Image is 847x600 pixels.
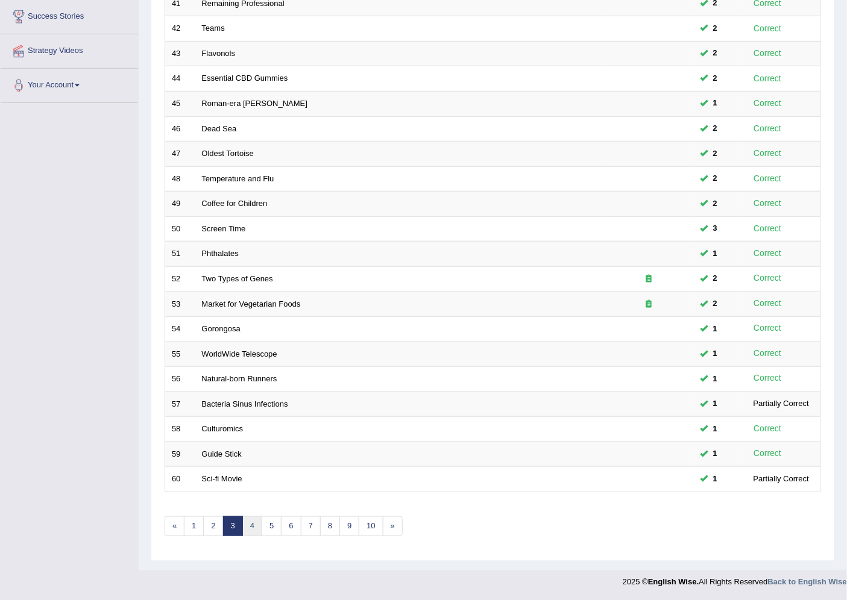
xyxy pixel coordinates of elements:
a: 9 [339,516,359,536]
span: You can still take this question [708,122,722,135]
div: Partially Correct [749,398,814,410]
td: 45 [165,92,195,117]
a: Screen Time [202,224,246,233]
td: 43 [165,41,195,66]
td: 54 [165,317,195,342]
span: You can still take this question [708,373,722,386]
div: Correct [749,196,787,210]
span: You can still take this question [708,72,722,85]
a: Dead Sea [202,124,237,133]
td: 51 [165,242,195,267]
div: Correct [749,322,787,336]
div: Correct [749,447,787,461]
span: You can still take this question [708,272,722,285]
a: Guide Stick [202,449,242,458]
a: Your Account [1,69,138,99]
a: 2 [203,516,223,536]
div: Correct [749,372,787,386]
td: 53 [165,292,195,317]
span: You can still take this question [708,448,722,460]
a: Phthalates [202,249,239,258]
a: 7 [301,516,321,536]
a: Back to English Wise [768,578,847,587]
strong: English Wise. [648,578,699,587]
span: You can still take this question [708,323,722,336]
span: You can still take this question [708,298,722,310]
a: 5 [262,516,282,536]
span: You can still take this question [708,398,722,410]
div: Correct [749,146,787,160]
div: 2025 © All Rights Reserved [623,570,847,588]
td: 55 [165,342,195,367]
span: You can still take this question [708,172,722,185]
a: WorldWide Telescope [202,349,277,358]
a: Culturomics [202,424,244,433]
td: 42 [165,16,195,42]
div: Correct [749,46,787,60]
td: 48 [165,166,195,192]
a: » [383,516,403,536]
div: Correct [749,297,787,311]
div: Correct [749,172,787,186]
a: 4 [242,516,262,536]
div: Correct [749,96,787,110]
span: You can still take this question [708,148,722,160]
a: Bacteria Sinus Infections [202,399,288,408]
span: You can still take this question [708,97,722,110]
td: 46 [165,116,195,142]
a: Natural-born Runners [202,374,277,383]
a: Gorongosa [202,324,241,333]
td: 56 [165,367,195,392]
span: You can still take this question [708,47,722,60]
td: 60 [165,467,195,492]
div: Partially Correct [749,473,814,486]
a: Strategy Videos [1,34,138,64]
td: 50 [165,216,195,242]
span: You can still take this question [708,222,722,235]
td: 44 [165,66,195,92]
a: Two Types of Genes [202,274,273,283]
a: Coffee for Children [202,199,268,208]
a: Sci-fi Movie [202,474,242,483]
a: Market for Vegetarian Foods [202,299,301,308]
a: Flavonols [202,49,236,58]
div: Correct [749,222,787,236]
a: 6 [281,516,301,536]
span: You can still take this question [708,348,722,360]
span: You can still take this question [708,22,722,35]
a: 8 [320,516,340,536]
span: You can still take this question [708,423,722,436]
a: Teams [202,23,225,33]
div: Correct [749,72,787,86]
a: 10 [359,516,383,536]
div: Correct [749,247,787,261]
a: Oldest Tortoise [202,149,254,158]
td: 49 [165,192,195,217]
span: You can still take this question [708,198,722,210]
div: Correct [749,122,787,136]
a: 3 [223,516,243,536]
td: 57 [165,392,195,417]
td: 58 [165,417,195,442]
span: You can still take this question [708,248,722,260]
a: 1 [184,516,204,536]
div: Correct [749,22,787,36]
a: Essential CBD Gummies [202,73,288,83]
td: 59 [165,442,195,467]
div: Exam occurring question [610,299,687,310]
span: You can still take this question [708,473,722,486]
div: Exam occurring question [610,273,687,285]
a: Roman-era [PERSON_NAME] [202,99,308,108]
td: 52 [165,266,195,292]
div: Correct [749,347,787,361]
div: Correct [749,272,787,286]
a: Temperature and Flu [202,174,274,183]
a: « [165,516,184,536]
td: 47 [165,142,195,167]
div: Correct [749,422,787,436]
